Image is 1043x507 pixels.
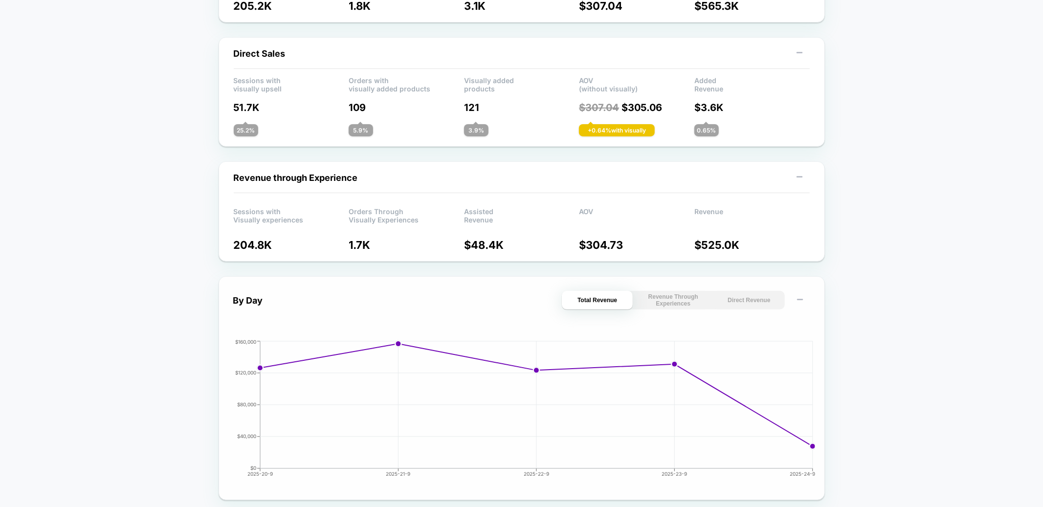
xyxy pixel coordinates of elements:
div: 3.9 % [464,124,488,136]
p: 51.7K [234,102,349,113]
tspan: 2025-23-9 [662,471,687,477]
p: 109 [349,102,464,113]
p: 1.7K [349,239,464,251]
p: Assisted Revenue [464,207,579,222]
p: AOV [579,207,694,222]
tspan: 2025-21-9 [386,471,410,477]
div: 5.9 % [349,124,373,136]
span: Direct Sales [234,48,286,59]
p: $ 3.6K [694,102,810,113]
div: By Day [233,295,263,306]
p: 121 [464,102,579,113]
p: AOV (without visually) [579,76,694,91]
tspan: $80,000 [237,402,256,408]
div: 0.65 % [694,124,719,136]
p: $ 304.73 [579,239,694,251]
p: Orders Through Visually Experiences [349,207,464,222]
div: 25.2 % [234,124,258,136]
tspan: 2025-20-9 [247,471,273,477]
div: + 0.64 % with visually [579,124,655,136]
p: Visually added products [464,76,579,91]
tspan: $120,000 [235,370,256,376]
span: $ 307.04 [579,102,619,113]
p: Orders with visually added products [349,76,464,91]
p: Added Revenue [694,76,810,91]
button: Direct Revenue [713,291,784,309]
tspan: $40,000 [237,434,256,440]
p: $ 305.06 [579,102,694,113]
span: Revenue through Experience [234,173,358,183]
button: Revenue Through Experiences [638,291,709,309]
p: $ 525.0K [694,239,810,251]
tspan: $0 [250,465,256,471]
button: Total Revenue [562,291,633,309]
p: Sessions with Visually experiences [234,207,349,222]
p: $ 48.4K [464,239,579,251]
tspan: $160,000 [235,339,256,345]
p: 204.8K [234,239,349,251]
tspan: 2025-22-9 [524,471,549,477]
p: Sessions with visually upsell [234,76,349,91]
p: Revenue [694,207,810,222]
tspan: 2025-24-9 [790,471,815,477]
